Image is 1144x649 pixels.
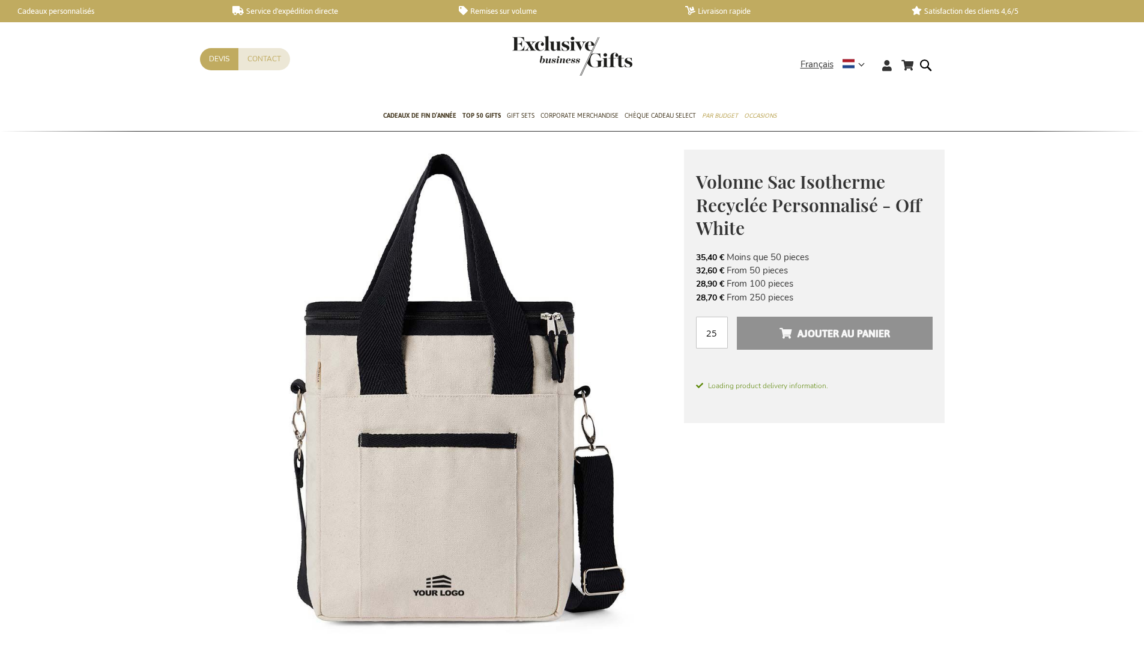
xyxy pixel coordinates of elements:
a: Occasions [744,102,776,132]
a: Gift Sets [507,102,534,132]
span: 35,40 € [696,252,724,263]
a: Remises sur volume [459,6,666,16]
span: Gift Sets [507,109,534,122]
a: Par budget [702,102,738,132]
span: Par budget [702,109,738,122]
input: Qté [696,317,728,349]
span: Volonne Sac Isotherme Recyclée Personnalisé - Off White [696,169,921,240]
li: Moins que 50 pieces [696,251,933,264]
a: Livraison rapide [685,6,892,16]
li: From 250 pieces [696,291,933,304]
img: Exclusive Business gifts logo [512,36,632,76]
li: From 50 pieces [696,264,933,277]
a: TOP 50 Gifts [462,102,501,132]
img: Volonne Sac Isotherme Recyclée Personnalisé - Off White [200,150,684,634]
a: Chèque Cadeau Select [625,102,696,132]
span: Occasions [744,109,776,122]
span: Français [800,58,834,72]
span: 28,90 € [696,278,724,290]
a: Corporate Merchandise [540,102,619,132]
span: Corporate Merchandise [540,109,619,122]
span: Loading product delivery information. [696,380,933,391]
a: Cadeaux de fin d’année [383,102,456,132]
li: From 100 pieces [696,277,933,290]
a: Service d'expédition directe [232,6,440,16]
a: Cadeaux personnalisés [6,6,213,16]
a: Devis [200,48,238,70]
span: Cadeaux de fin d’année [383,109,456,122]
span: 28,70 € [696,292,724,303]
a: store logo [512,36,572,76]
span: Chèque Cadeau Select [625,109,696,122]
span: 32,60 € [696,265,724,276]
a: Contact [238,48,290,70]
a: Satisfaction des clients 4,6/5 [912,6,1119,16]
span: TOP 50 Gifts [462,109,501,122]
